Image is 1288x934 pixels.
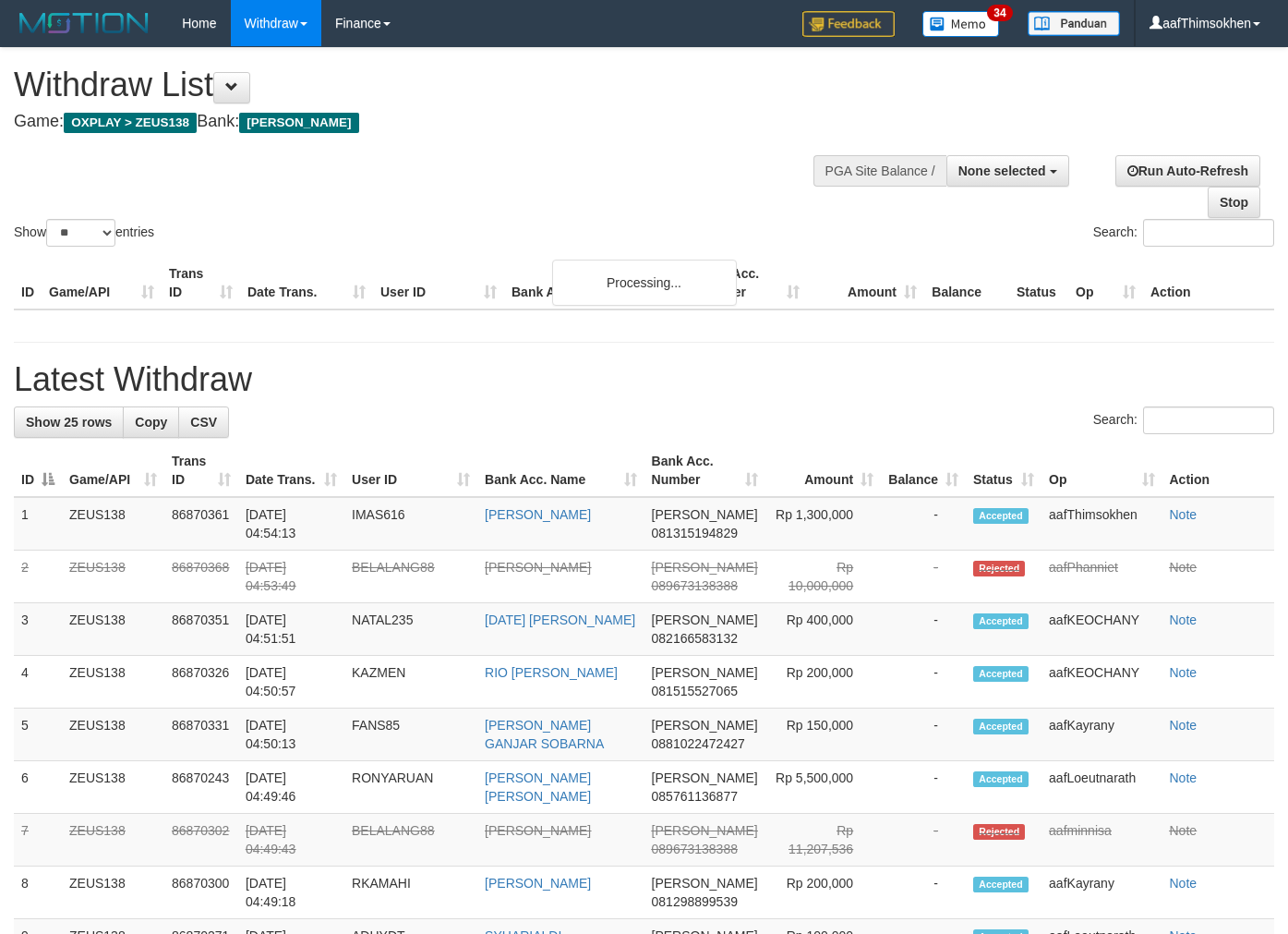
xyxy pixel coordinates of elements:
td: Rp 10,000,000 [765,551,881,603]
a: [DATE] [PERSON_NAME] [485,613,635,627]
td: aafLoeutnarath [1041,761,1162,814]
th: Bank Acc. Number: activate to sort column ascending [644,444,765,497]
td: ZEUS138 [62,867,164,919]
td: NATAL235 [344,603,477,656]
td: aafPhanniet [1041,551,1162,603]
th: Action [1162,444,1275,497]
th: Trans ID [162,257,240,309]
span: CSV [190,415,217,430]
td: [DATE] 04:49:46 [238,761,344,814]
span: Accepted [973,771,1029,787]
td: 4 [14,656,62,709]
td: - [881,603,966,656]
th: Amount: activate to sort column ascending [765,444,881,497]
a: Note [1170,665,1198,680]
td: Rp 1,300,000 [765,497,881,551]
label: Search: [1093,406,1274,434]
a: Note [1170,823,1198,838]
td: [DATE] 04:49:43 [238,814,344,867]
th: Op: activate to sort column ascending [1041,444,1162,497]
div: PGA Site Balance / [813,155,946,187]
span: Copy 082166583132 to clipboard [652,631,738,646]
span: [PERSON_NAME] [652,665,758,680]
span: None selected [958,164,1046,178]
td: 7 [14,814,62,867]
td: 86870368 [164,551,238,603]
td: 86870300 [164,867,238,919]
span: Show 25 rows [26,415,112,430]
a: Note [1170,770,1198,785]
td: Rp 200,000 [765,656,881,709]
img: Feedback.jpg [802,11,895,37]
span: 34 [987,5,1012,21]
a: [PERSON_NAME] [485,507,591,522]
img: MOTION_logo.png [14,9,154,37]
td: 86870361 [164,497,238,551]
th: Amount [807,257,924,309]
td: 86870331 [164,709,238,761]
th: User ID: activate to sort column ascending [344,444,477,497]
img: Button%20Memo.svg [922,11,1000,37]
th: Date Trans.: activate to sort column ascending [238,444,344,497]
span: Rejected [973,824,1025,840]
input: Search: [1143,219,1274,247]
a: Note [1170,507,1198,522]
a: Note [1170,560,1198,575]
span: Accepted [973,719,1029,734]
h1: Latest Withdraw [14,361,1274,398]
th: Game/API: activate to sort column ascending [62,444,164,497]
a: [PERSON_NAME] [485,876,591,891]
span: [PERSON_NAME] [239,113,358,133]
td: Rp 150,000 [765,709,881,761]
a: Note [1170,718,1198,733]
td: ZEUS138 [62,814,164,867]
a: RIO [PERSON_NAME] [485,665,618,680]
a: [PERSON_NAME] [485,560,591,575]
td: Rp 400,000 [765,603,881,656]
a: Stop [1208,187,1260,218]
td: 5 [14,709,62,761]
td: aafKEOCHANY [1041,603,1162,656]
span: Copy 0881022472427 to clipboard [652,736,745,751]
td: aafThimsokhen [1041,497,1162,551]
select: Showentries [46,219,115,247]
td: 86870243 [164,761,238,814]
td: [DATE] 04:50:13 [238,709,344,761]
span: Accepted [973,508,1029,524]
td: [DATE] 04:51:51 [238,603,344,656]
td: aafKayrany [1041,867,1162,919]
th: Trans ID: activate to sort column ascending [164,444,238,497]
th: Bank Acc. Name [504,257,690,309]
a: Show 25 rows [14,406,124,438]
th: Balance [924,257,1009,309]
th: Balance: activate to sort column ascending [881,444,966,497]
span: Accepted [973,613,1029,629]
td: - [881,814,966,867]
td: - [881,761,966,814]
h1: Withdraw List [14,67,840,103]
td: BELALANG88 [344,814,477,867]
a: Note [1170,613,1198,627]
span: Copy 089673138388 to clipboard [652,578,738,593]
span: Copy [135,415,167,430]
td: RKAMAHI [344,867,477,919]
th: Game/API [42,257,162,309]
span: Accepted [973,877,1029,892]
th: Date Trans. [240,257,373,309]
span: [PERSON_NAME] [652,613,758,627]
span: Copy 081298899539 to clipboard [652,894,738,909]
th: Bank Acc. Number [690,257,807,309]
a: [PERSON_NAME] GANJAR SOBARNA [485,718,604,751]
td: IMAS616 [344,497,477,551]
label: Show entries [14,219,154,247]
td: 86870351 [164,603,238,656]
span: Rejected [973,561,1025,576]
td: - [881,867,966,919]
span: OXPLAY > ZEUS138 [64,113,197,133]
th: Bank Acc. Name: activate to sort column ascending [477,444,644,497]
div: Processing... [552,260,737,306]
td: 8 [14,867,62,919]
td: aafKEOCHANY [1041,656,1162,709]
span: Accepted [973,666,1029,682]
span: [PERSON_NAME] [652,560,758,575]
